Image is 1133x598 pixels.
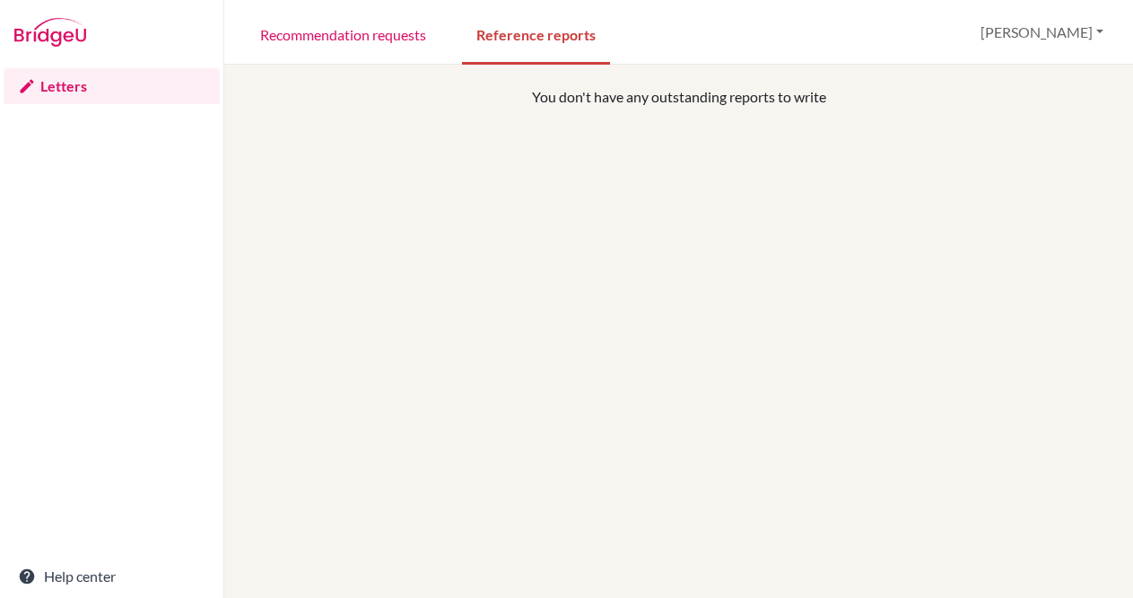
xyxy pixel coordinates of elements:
a: Recommendation requests [246,3,440,65]
button: [PERSON_NAME] [972,15,1111,49]
a: Letters [4,68,220,104]
a: Reference reports [462,3,610,65]
img: Bridge-U [14,18,86,47]
a: Help center [4,558,220,594]
p: You don't have any outstanding reports to write [331,86,1025,108]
